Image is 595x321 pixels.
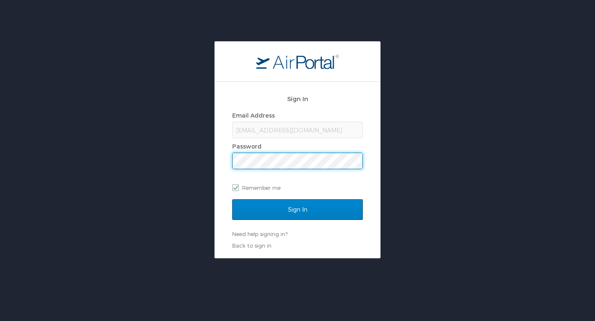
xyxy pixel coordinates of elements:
[232,143,262,150] label: Password
[256,54,339,69] img: logo
[232,182,363,194] label: Remember me
[232,242,271,249] a: Back to sign in
[232,112,275,119] label: Email Address
[232,199,363,220] input: Sign In
[232,94,363,104] h2: Sign In
[232,231,288,237] a: Need help signing in?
